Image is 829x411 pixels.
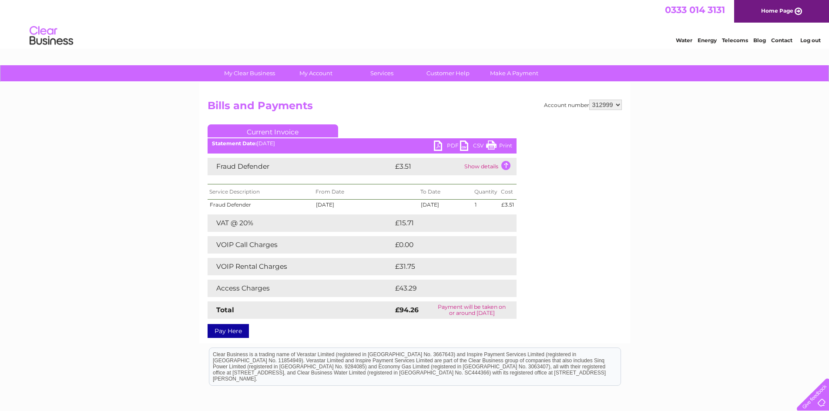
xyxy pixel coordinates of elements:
th: Quantity [473,184,499,200]
td: Fraud Defender [208,200,314,210]
a: 0333 014 3131 [665,4,725,15]
a: Contact [771,37,792,43]
td: £31.75 [393,258,498,275]
a: Print [486,140,512,153]
td: £3.51 [393,158,462,175]
a: Blog [753,37,766,43]
div: [DATE] [208,140,517,147]
td: [DATE] [419,200,473,210]
td: £43.29 [393,280,499,297]
a: My Clear Business [214,65,285,81]
td: £0.00 [393,236,497,254]
td: Payment will be taken on or around [DATE] [427,301,517,319]
td: Show details [462,158,517,175]
a: CSV [460,140,486,153]
a: Services [346,65,418,81]
a: Pay Here [208,324,249,338]
strong: £94.26 [395,306,419,314]
strong: Total [216,306,234,314]
td: VOIP Call Charges [208,236,393,254]
td: Access Charges [208,280,393,297]
td: VAT @ 20% [208,214,393,232]
img: logo.png [29,23,74,49]
a: Current Invoice [208,124,338,137]
td: VOIP Rental Charges [208,258,393,275]
td: Fraud Defender [208,158,393,175]
th: Cost [499,184,516,200]
a: PDF [434,140,460,153]
td: £15.71 [393,214,497,232]
th: From Date [314,184,418,200]
th: To Date [419,184,473,200]
a: Energy [698,37,717,43]
h2: Bills and Payments [208,100,622,116]
div: Account number [544,100,622,110]
a: Make A Payment [478,65,550,81]
a: Telecoms [722,37,748,43]
a: My Account [280,65,352,81]
div: Clear Business is a trading name of Verastar Limited (registered in [GEOGRAPHIC_DATA] No. 3667643... [209,5,621,42]
a: Log out [800,37,821,43]
td: £3.51 [499,200,516,210]
a: Water [676,37,692,43]
b: Statement Date: [212,140,257,147]
th: Service Description [208,184,314,200]
td: [DATE] [314,200,418,210]
a: Customer Help [412,65,484,81]
td: 1 [473,200,499,210]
